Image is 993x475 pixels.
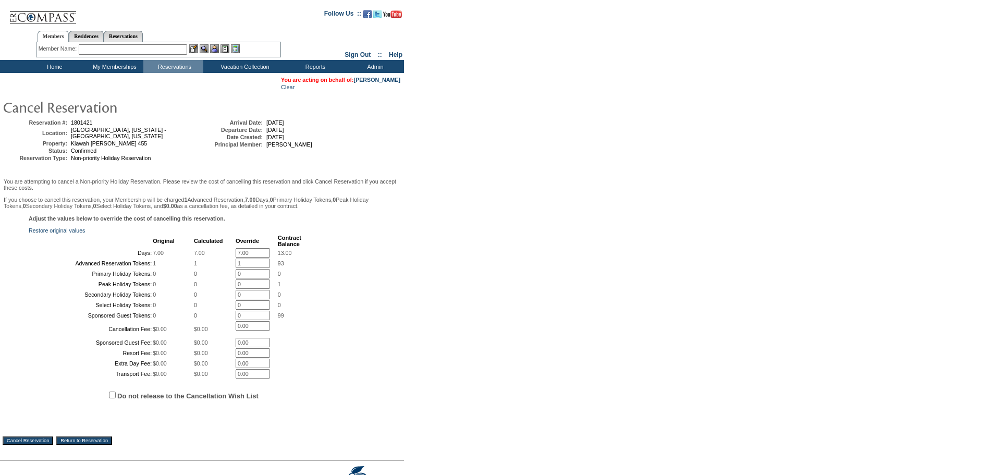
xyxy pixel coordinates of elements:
[344,60,404,73] td: Admin
[194,250,205,256] span: 7.00
[378,51,382,58] span: ::
[71,140,147,147] span: Kiawah [PERSON_NAME] 455
[383,10,402,18] img: Subscribe to our YouTube Channel
[363,10,372,18] img: Become our fan on Facebook
[200,44,209,53] img: View
[71,127,166,139] span: [GEOGRAPHIC_DATA], [US_STATE] - [GEOGRAPHIC_DATA], [US_STATE]
[231,44,240,53] img: b_calculator.gif
[29,215,225,222] b: Adjust the values below to override the cost of cancelling this reservation.
[153,302,156,308] span: 0
[189,44,198,53] img: b_edit.gif
[5,127,67,139] td: Location:
[30,369,152,379] td: Transport Fee:
[153,350,167,356] span: $0.00
[210,44,219,53] img: Impersonate
[236,238,259,244] b: Override
[104,31,143,42] a: Reservations
[266,134,284,140] span: [DATE]
[345,51,371,58] a: Sign Out
[39,44,79,53] div: Member Name:
[30,248,152,258] td: Days:
[30,259,152,268] td: Advanced Reservation Tokens:
[5,148,67,154] td: Status:
[200,134,263,140] td: Date Created:
[23,203,26,209] b: 0
[278,235,301,247] b: Contract Balance
[30,269,152,278] td: Primary Holiday Tokens:
[29,227,85,234] a: Restore original values
[30,359,152,368] td: Extra Day Fee:
[194,350,208,356] span: $0.00
[194,371,208,377] span: $0.00
[93,203,96,209] b: 0
[270,197,273,203] b: 0
[5,155,67,161] td: Reservation Type:
[30,348,152,358] td: Resort Fee:
[278,250,292,256] span: 13.00
[200,119,263,126] td: Arrival Date:
[194,339,208,346] span: $0.00
[30,311,152,320] td: Sponsored Guest Tokens:
[30,338,152,347] td: Sponsored Guest Fee:
[153,360,167,367] span: $0.00
[278,260,284,266] span: 93
[153,326,167,332] span: $0.00
[69,31,104,42] a: Residences
[5,119,67,126] td: Reservation #:
[143,60,203,73] td: Reservations
[220,44,229,53] img: Reservations
[194,260,197,266] span: 1
[30,290,152,299] td: Secondary Holiday Tokens:
[30,279,152,289] td: Peak Holiday Tokens:
[194,238,223,244] b: Calculated
[153,281,156,287] span: 0
[153,291,156,298] span: 0
[194,281,197,287] span: 0
[194,360,208,367] span: $0.00
[194,271,197,277] span: 0
[383,13,402,19] a: Subscribe to our YouTube Channel
[4,178,400,191] p: You are attempting to cancel a Non-priority Holiday Reservation. Please review the cost of cancel...
[194,302,197,308] span: 0
[203,60,284,73] td: Vacation Collection
[56,436,112,445] input: Return to Reservation
[4,197,400,209] p: If you choose to cancel this reservation, your Membership will be charged Advanced Reservation, D...
[245,197,256,203] b: 7.00
[3,96,211,117] img: pgTtlCancelRes.gif
[266,141,312,148] span: [PERSON_NAME]
[278,271,281,277] span: 0
[278,291,281,298] span: 0
[9,3,77,24] img: Compass Home
[354,77,400,83] a: [PERSON_NAME]
[194,312,197,319] span: 0
[30,300,152,310] td: Select Holiday Tokens:
[281,77,400,83] span: You are acting on behalf of:
[333,197,336,203] b: 0
[153,271,156,277] span: 0
[194,326,208,332] span: $0.00
[83,60,143,73] td: My Memberships
[185,197,188,203] b: 1
[30,321,152,337] td: Cancellation Fee:
[324,9,361,21] td: Follow Us ::
[153,238,175,244] b: Original
[200,127,263,133] td: Departure Date:
[38,31,69,42] a: Members
[284,60,344,73] td: Reports
[71,148,96,154] span: Confirmed
[266,127,284,133] span: [DATE]
[153,250,164,256] span: 7.00
[373,13,382,19] a: Follow us on Twitter
[266,119,284,126] span: [DATE]
[163,203,177,209] b: $0.00
[194,291,197,298] span: 0
[373,10,382,18] img: Follow us on Twitter
[71,155,151,161] span: Non-priority Holiday Reservation
[153,260,156,266] span: 1
[71,119,93,126] span: 1801421
[23,60,83,73] td: Home
[5,140,67,147] td: Property:
[363,13,372,19] a: Become our fan on Facebook
[117,392,259,400] label: Do not release to the Cancellation Wish List
[281,84,295,90] a: Clear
